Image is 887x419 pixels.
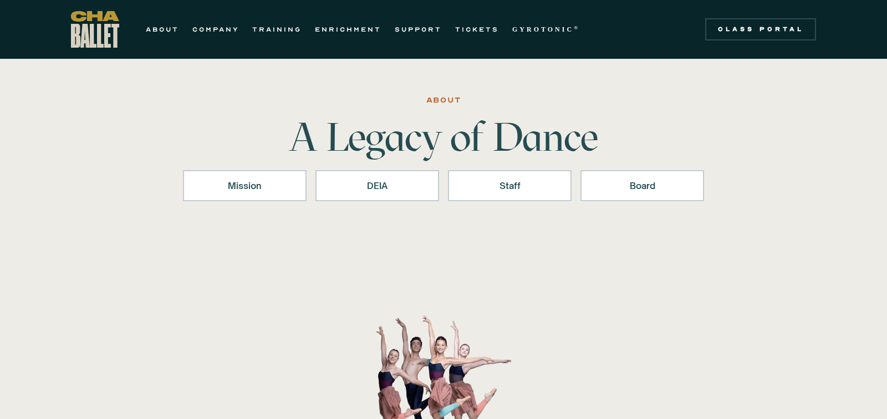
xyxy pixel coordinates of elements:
[395,23,442,36] a: SUPPORT
[271,117,616,157] h1: A Legacy of Dance
[146,23,179,36] a: ABOUT
[315,23,381,36] a: ENRICHMENT
[252,23,302,36] a: TRAINING
[197,179,292,192] div: Mission
[192,23,239,36] a: COMPANY
[512,23,580,36] a: GYROTONIC®
[462,179,557,192] div: Staff
[426,94,461,107] div: ABOUT
[330,179,425,192] div: DEIA
[512,25,574,33] strong: GYROTONIC
[712,25,809,34] div: Class Portal
[705,18,816,40] a: Class Portal
[448,170,572,201] a: Staff
[183,170,307,201] a: Mission
[580,170,704,201] a: Board
[574,25,580,30] sup: ®
[315,170,439,201] a: DEIA
[455,23,499,36] a: TICKETS
[71,11,119,48] a: home
[595,179,690,192] div: Board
